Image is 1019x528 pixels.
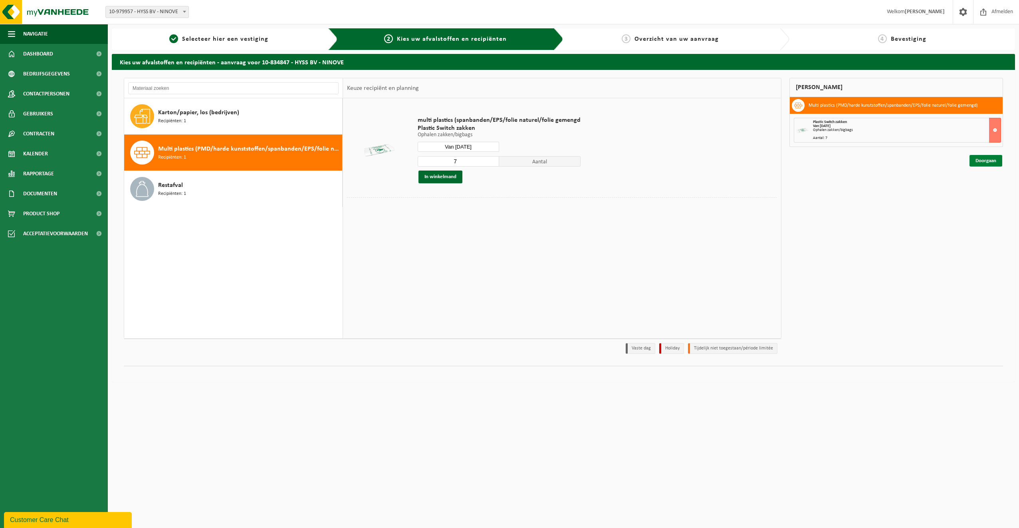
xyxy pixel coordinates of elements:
[688,343,777,354] li: Tijdelijk niet toegestaan/période limitée
[112,54,1015,69] h2: Kies uw afvalstoffen en recipiënten - aanvraag voor 10-834847 - HYSS BV - NINOVE
[106,6,188,18] span: 10-979957 - HYSS BV - NINOVE
[23,44,53,64] span: Dashboard
[158,144,340,154] span: Multi plastics (PMD/harde kunststoffen/spanbanden/EPS/folie naturel/folie gemengd)
[397,36,507,42] span: Kies uw afvalstoffen en recipiënten
[116,34,322,44] a: 1Selecteer hier een vestiging
[124,171,343,207] button: Restafval Recipiënten: 1
[418,124,581,132] span: Plastic Switch zakken
[878,34,887,43] span: 4
[4,510,133,528] iframe: chat widget
[634,36,719,42] span: Overzicht van uw aanvraag
[124,98,343,135] button: Karton/papier, los (bedrijven) Recipiënten: 1
[158,108,239,117] span: Karton/papier, los (bedrijven)
[499,156,581,167] span: Aantal
[23,184,57,204] span: Documenten
[169,34,178,43] span: 1
[158,181,183,190] span: Restafval
[124,135,343,171] button: Multi plastics (PMD/harde kunststoffen/spanbanden/EPS/folie naturel/folie gemengd) Recipiënten: 1
[891,36,926,42] span: Bevestiging
[789,78,1003,97] div: [PERSON_NAME]
[813,124,831,128] strong: Van [DATE]
[622,34,630,43] span: 3
[905,9,945,15] strong: [PERSON_NAME]
[182,36,268,42] span: Selecteer hier een vestiging
[418,116,581,124] span: multi plastics (spanbanden/EPS/folie naturel/folie gemengd
[128,82,339,94] input: Materiaal zoeken
[23,84,69,104] span: Contactpersonen
[418,171,462,183] button: In winkelmand
[813,128,1001,132] div: Ophalen zakken/bigbags
[418,132,581,138] p: Ophalen zakken/bigbags
[659,343,684,354] li: Holiday
[23,24,48,44] span: Navigatie
[23,64,70,84] span: Bedrijfsgegevens
[813,136,1001,140] div: Aantal: 7
[158,117,186,125] span: Recipiënten: 1
[626,343,655,354] li: Vaste dag
[23,164,54,184] span: Rapportage
[23,204,59,224] span: Product Shop
[158,154,186,161] span: Recipiënten: 1
[158,190,186,198] span: Recipiënten: 1
[384,34,393,43] span: 2
[23,124,54,144] span: Contracten
[23,224,88,244] span: Acceptatievoorwaarden
[105,6,189,18] span: 10-979957 - HYSS BV - NINOVE
[23,144,48,164] span: Kalender
[809,99,978,112] h3: Multi plastics (PMD/harde kunststoffen/spanbanden/EPS/folie naturel/folie gemengd)
[418,142,499,152] input: Selecteer datum
[813,120,847,124] span: Plastic Switch zakken
[343,78,423,98] div: Keuze recipiënt en planning
[23,104,53,124] span: Gebruikers
[969,155,1002,167] a: Doorgaan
